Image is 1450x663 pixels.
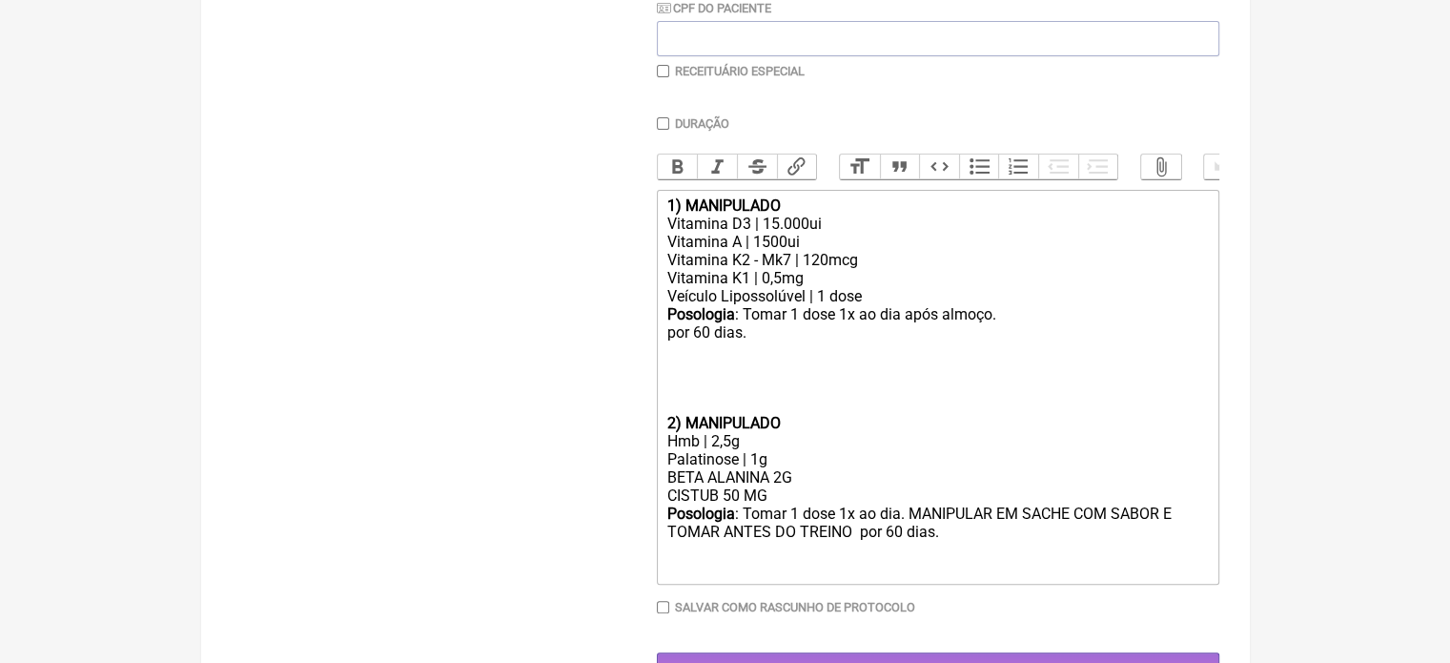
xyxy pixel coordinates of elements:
button: Attach Files [1141,155,1181,179]
div: Vitamina A | 1500ui [666,233,1208,251]
button: Bullets [959,155,999,179]
strong: Posologia [666,505,734,523]
div: Veículo Lipossolúvel | 1 dose [666,287,1208,305]
label: Receituário Especial [675,64,805,78]
button: Link [777,155,817,179]
div: Vitamina K1 | 0,5mg [666,269,1208,287]
button: Bold [658,155,698,179]
button: Increase Level [1078,155,1118,179]
strong: Posologia [666,305,734,323]
button: Heading [840,155,880,179]
div: Vitamina D3 | 15.000ui [666,215,1208,233]
label: CPF do Paciente [657,1,771,15]
div: Palatinose | 1g [666,450,1208,468]
strong: 1) MANIPULADO [666,197,780,215]
label: Duração [675,116,729,131]
button: Undo [1204,155,1244,179]
div: Hmb | 2,5g [666,432,1208,450]
button: Numbers [998,155,1038,179]
button: Quote [880,155,920,179]
button: Italic [697,155,737,179]
button: Strikethrough [737,155,777,179]
div: BETA ALANINA 2G CISTUB 50 MG [666,468,1208,505]
div: : Tomar 1 dose 1x ao dia. MANIPULAR EM SACHE COM SABOR E TOMAR ANTES DO TREINO por 60 dias. [666,505,1208,577]
div: Vitamina K2 - Mk7 | 120mcg [666,251,1208,269]
strong: 2) MANIPULADO [666,414,780,432]
label: Salvar como rascunho de Protocolo [675,600,915,614]
div: : Tomar 1 dose 1x ao dia após almoço. por 60 dias. [666,305,1208,360]
button: Decrease Level [1038,155,1078,179]
button: Code [919,155,959,179]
